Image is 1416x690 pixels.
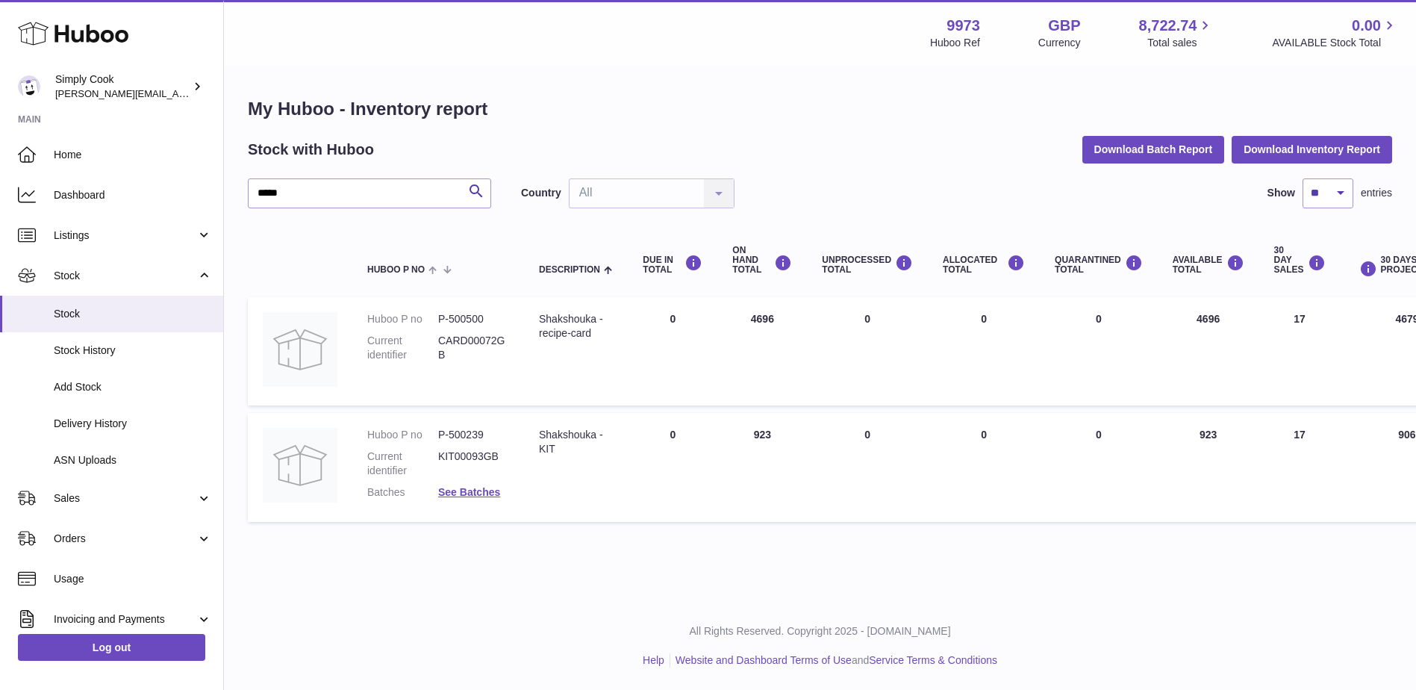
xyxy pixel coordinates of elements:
[18,75,40,98] img: emma@simplycook.com
[1173,255,1244,275] div: AVAILABLE Total
[1038,36,1081,50] div: Currency
[367,334,438,362] dt: Current identifier
[1361,186,1392,200] span: entries
[628,413,717,522] td: 0
[438,450,509,478] dd: KIT00093GB
[928,297,1040,405] td: 0
[54,188,212,202] span: Dashboard
[1259,413,1341,522] td: 17
[438,486,500,498] a: See Batches
[438,428,509,442] dd: P-500239
[1158,413,1259,522] td: 923
[54,148,212,162] span: Home
[1232,136,1392,163] button: Download Inventory Report
[54,380,212,394] span: Add Stock
[55,72,190,101] div: Simply Cook
[539,265,600,275] span: Description
[930,36,980,50] div: Huboo Ref
[367,428,438,442] dt: Huboo P no
[1259,297,1341,405] td: 17
[263,312,337,387] img: product image
[822,255,913,275] div: UNPROCESSED Total
[438,334,509,362] dd: CARD00072GB
[643,255,702,275] div: DUE IN TOTAL
[55,87,299,99] span: [PERSON_NAME][EMAIL_ADDRESS][DOMAIN_NAME]
[628,297,717,405] td: 0
[1139,16,1197,36] span: 8,722.74
[54,612,196,627] span: Invoicing and Payments
[1139,16,1214,50] a: 8,722.74 Total sales
[248,140,374,160] h2: Stock with Huboo
[670,653,997,668] li: and
[1158,297,1259,405] td: 4696
[946,16,980,36] strong: 9973
[1147,36,1214,50] span: Total sales
[643,654,664,666] a: Help
[943,255,1025,275] div: ALLOCATED Total
[928,413,1040,522] td: 0
[1352,16,1381,36] span: 0.00
[869,654,997,666] a: Service Terms & Conditions
[1048,16,1080,36] strong: GBP
[1082,136,1225,163] button: Download Batch Report
[236,624,1404,638] p: All Rights Reserved. Copyright 2025 - [DOMAIN_NAME]
[54,269,196,283] span: Stock
[539,312,613,341] div: Shakshouka - recipe-card
[367,450,438,478] dt: Current identifier
[1055,255,1143,275] div: QUARANTINED Total
[54,229,196,243] span: Listings
[367,485,438,500] dt: Batches
[438,312,509,326] dd: P-500500
[539,428,613,456] div: Shakshouka - KIT
[54,344,212,358] span: Stock History
[54,453,212,467] span: ASN Uploads
[54,572,212,586] span: Usage
[521,186,561,200] label: Country
[248,97,1392,121] h1: My Huboo - Inventory report
[1274,246,1326,276] div: 30 DAY SALES
[1267,186,1295,200] label: Show
[1096,313,1102,325] span: 0
[54,491,196,506] span: Sales
[676,654,852,666] a: Website and Dashboard Terms of Use
[807,297,928,405] td: 0
[717,413,807,522] td: 923
[807,413,928,522] td: 0
[1272,16,1398,50] a: 0.00 AVAILABLE Stock Total
[18,634,205,661] a: Log out
[263,428,337,503] img: product image
[1096,429,1102,441] span: 0
[54,417,212,431] span: Delivery History
[732,246,792,276] div: ON HAND Total
[1272,36,1398,50] span: AVAILABLE Stock Total
[717,297,807,405] td: 4696
[367,312,438,326] dt: Huboo P no
[367,265,425,275] span: Huboo P no
[54,532,196,546] span: Orders
[54,307,212,321] span: Stock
